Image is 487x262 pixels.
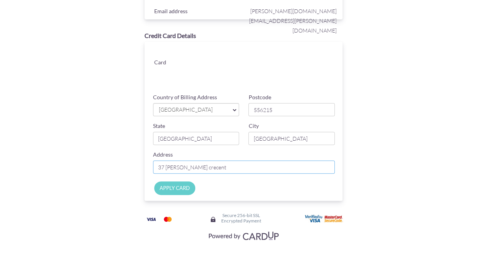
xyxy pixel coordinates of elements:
[148,57,197,69] div: Card
[145,31,343,40] div: Credit Card Details
[245,6,337,36] span: [PERSON_NAME][DOMAIN_NAME][EMAIL_ADDRESS][PERSON_NAME][DOMAIN_NAME]
[203,67,268,81] iframe: Secure card expiration date input frame
[210,216,216,222] img: Secure lock
[305,215,344,223] img: User card
[248,93,271,101] label: Postcode
[154,181,195,195] input: APPLY CARD
[160,214,176,224] img: Mastercard
[153,93,217,101] label: Country of Billing Address
[203,50,336,64] iframe: Secure card number input frame
[221,213,261,223] h6: Secure 256-bit SSL Encrypted Payment
[158,106,227,114] span: [GEOGRAPHIC_DATA]
[153,151,173,159] label: Address
[153,103,239,116] a: [GEOGRAPHIC_DATA]
[153,122,165,130] label: State
[270,67,336,81] iframe: Secure card security code input frame
[205,228,282,243] img: Visa, Mastercard
[143,214,159,224] img: Visa
[148,6,246,18] div: Email address
[248,122,258,130] label: City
